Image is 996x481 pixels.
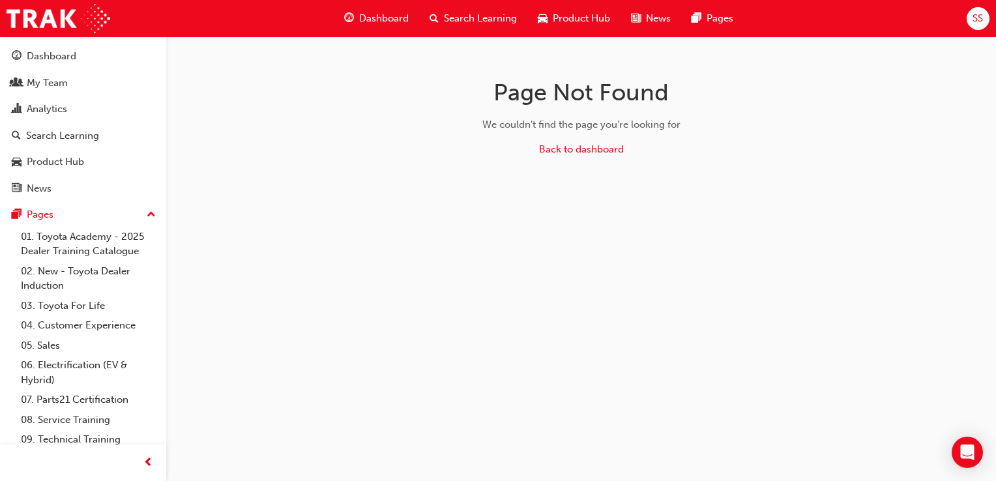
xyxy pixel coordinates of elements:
[27,76,68,91] div: My Team
[5,97,161,121] a: Analytics
[646,11,671,26] span: News
[444,11,517,26] span: Search Learning
[147,207,156,224] span: up-icon
[973,11,983,26] span: SS
[27,181,51,196] div: News
[16,296,161,316] a: 03. Toyota For Life
[5,203,161,227] button: Pages
[16,390,161,410] a: 07. Parts21 Certification
[419,5,527,32] a: search-iconSearch Learning
[12,51,22,63] span: guage-icon
[27,102,67,117] div: Analytics
[359,11,409,26] span: Dashboard
[430,10,439,27] span: search-icon
[707,11,733,26] span: Pages
[5,177,161,201] a: News
[692,10,701,27] span: pages-icon
[12,78,22,89] span: people-icon
[539,143,624,155] a: Back to dashboard
[16,430,161,450] a: 09. Technical Training
[375,117,788,132] div: We couldn't find the page you're looking for
[12,183,22,195] span: news-icon
[621,5,681,32] a: news-iconNews
[952,437,983,468] div: Open Intercom Messenger
[16,336,161,356] a: 05. Sales
[553,11,610,26] span: Product Hub
[5,150,161,174] a: Product Hub
[631,10,641,27] span: news-icon
[26,128,99,143] div: Search Learning
[27,49,76,64] div: Dashboard
[16,261,161,296] a: 02. New - Toyota Dealer Induction
[5,44,161,68] a: Dashboard
[12,156,22,168] span: car-icon
[527,5,621,32] a: car-iconProduct Hub
[12,209,22,221] span: pages-icon
[344,10,354,27] span: guage-icon
[334,5,419,32] a: guage-iconDashboard
[375,78,788,107] h1: Page Not Found
[27,207,53,222] div: Pages
[5,42,161,203] button: DashboardMy TeamAnalyticsSearch LearningProduct HubNews
[7,4,110,33] img: Trak
[16,227,161,261] a: 01. Toyota Academy - 2025 Dealer Training Catalogue
[967,7,989,30] button: SS
[16,410,161,430] a: 08. Service Training
[5,124,161,148] a: Search Learning
[538,10,548,27] span: car-icon
[12,130,21,142] span: search-icon
[681,5,744,32] a: pages-iconPages
[143,455,153,471] span: prev-icon
[12,104,22,115] span: chart-icon
[5,71,161,95] a: My Team
[16,315,161,336] a: 04. Customer Experience
[16,355,161,390] a: 06. Electrification (EV & Hybrid)
[27,154,84,169] div: Product Hub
